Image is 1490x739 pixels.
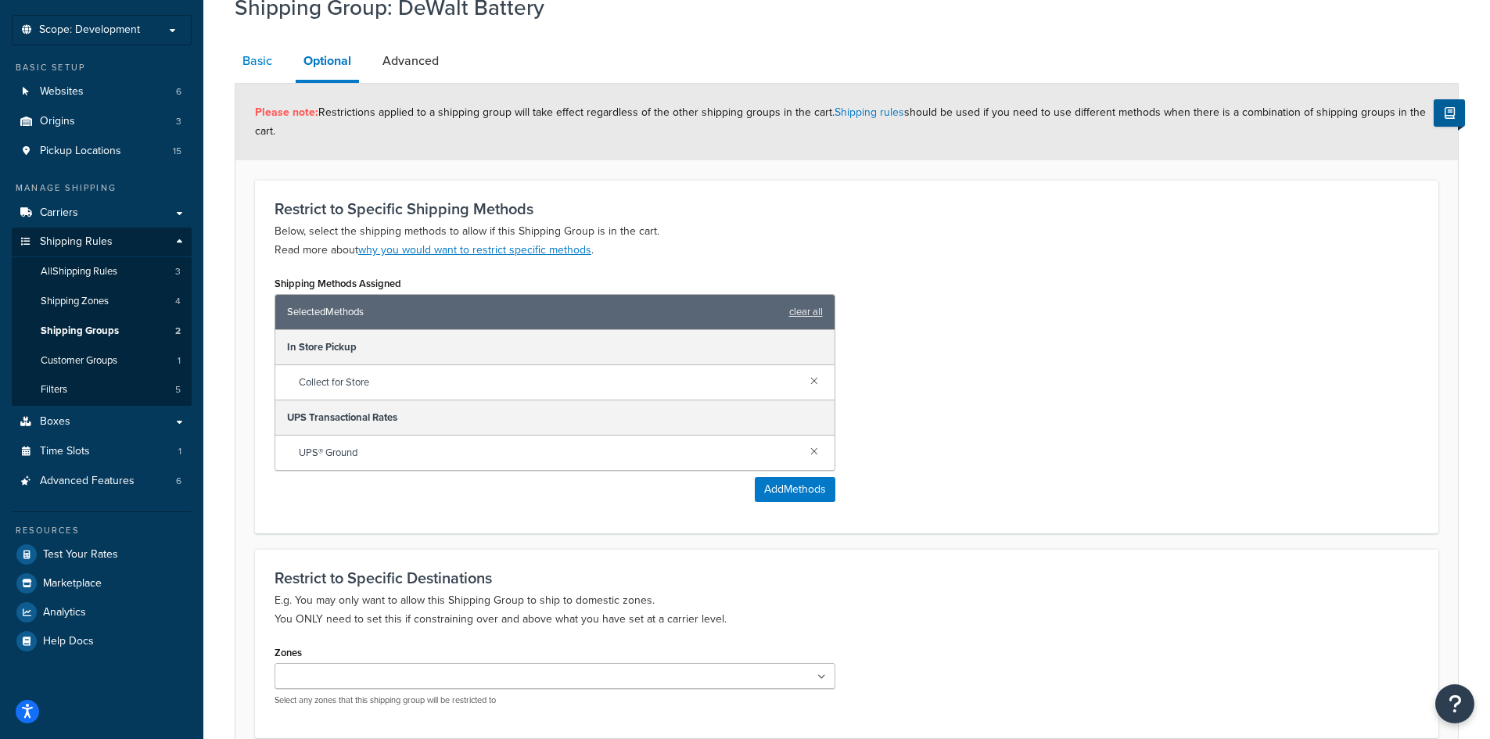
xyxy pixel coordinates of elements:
a: Websites6 [12,77,192,106]
span: Origins [40,115,75,128]
a: Advanced [375,42,447,80]
li: Origins [12,107,192,136]
div: Basic Setup [12,61,192,74]
span: 1 [178,354,181,368]
a: Boxes [12,407,192,436]
span: Help Docs [43,635,94,648]
li: Pickup Locations [12,137,192,166]
a: Advanced Features6 [12,467,192,496]
li: Websites [12,77,192,106]
span: 6 [176,475,181,488]
span: 3 [175,265,181,278]
span: 4 [175,295,181,308]
li: Filters [12,375,192,404]
span: Time Slots [40,445,90,458]
button: Open Resource Center [1435,684,1474,723]
span: Selected Methods [287,301,781,323]
li: Time Slots [12,437,192,466]
span: Advanced Features [40,475,135,488]
div: UPS Transactional Rates [275,400,835,436]
a: Help Docs [12,627,192,655]
a: Origins3 [12,107,192,136]
span: 5 [175,383,181,396]
a: Customer Groups1 [12,346,192,375]
span: Boxes [40,415,70,429]
label: Zones [275,647,302,658]
a: Pickup Locations15 [12,137,192,166]
span: Websites [40,85,84,99]
a: Shipping rules [835,104,904,120]
a: Analytics [12,598,192,626]
li: Customer Groups [12,346,192,375]
a: AllShipping Rules3 [12,257,192,286]
a: why you would want to restrict specific methods [358,242,591,258]
a: Shipping Rules [12,228,192,256]
a: Shipping Zones4 [12,287,192,316]
a: Filters5 [12,375,192,404]
span: 6 [176,85,181,99]
span: Customer Groups [41,354,117,368]
div: Manage Shipping [12,181,192,195]
strong: Please note: [255,104,318,120]
a: Marketplace [12,569,192,597]
span: 3 [176,115,181,128]
h3: Restrict to Specific Shipping Methods [275,200,1419,217]
button: AddMethods [755,477,835,502]
span: Marketplace [43,577,102,590]
span: Scope: Development [39,23,140,37]
span: Shipping Groups [41,325,119,338]
h3: Restrict to Specific Destinations [275,569,1419,587]
label: Shipping Methods Assigned [275,278,401,289]
li: Shipping Groups [12,317,192,346]
span: Test Your Rates [43,548,118,561]
span: Analytics [43,606,86,619]
li: Shipping Zones [12,287,192,316]
a: Basic [235,42,280,80]
span: UPS® Ground [299,442,798,464]
a: Time Slots1 [12,437,192,466]
span: Collect for Store [299,371,798,393]
p: Below, select the shipping methods to allow if this Shipping Group is in the cart. Read more about . [275,222,1419,260]
div: In Store Pickup [275,330,835,365]
a: Carriers [12,199,192,228]
a: Test Your Rates [12,540,192,569]
a: clear all [789,301,823,323]
span: Carriers [40,206,78,220]
a: Shipping Groups2 [12,317,192,346]
span: 2 [175,325,181,338]
span: Shipping Zones [41,295,109,308]
p: Select any zones that this shipping group will be restricted to [275,694,835,706]
span: Filters [41,383,67,396]
span: All Shipping Rules [41,265,117,278]
span: 1 [178,445,181,458]
div: Resources [12,524,192,537]
li: Shipping Rules [12,228,192,406]
li: Advanced Features [12,467,192,496]
span: Restrictions applied to a shipping group will take effect regardless of the other shipping groups... [255,104,1426,139]
span: Pickup Locations [40,145,121,158]
p: E.g. You may only want to allow this Shipping Group to ship to domestic zones. You ONLY need to s... [275,591,1419,629]
a: Optional [296,42,359,83]
button: Show Help Docs [1434,99,1465,127]
span: 15 [173,145,181,158]
span: Shipping Rules [40,235,113,249]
